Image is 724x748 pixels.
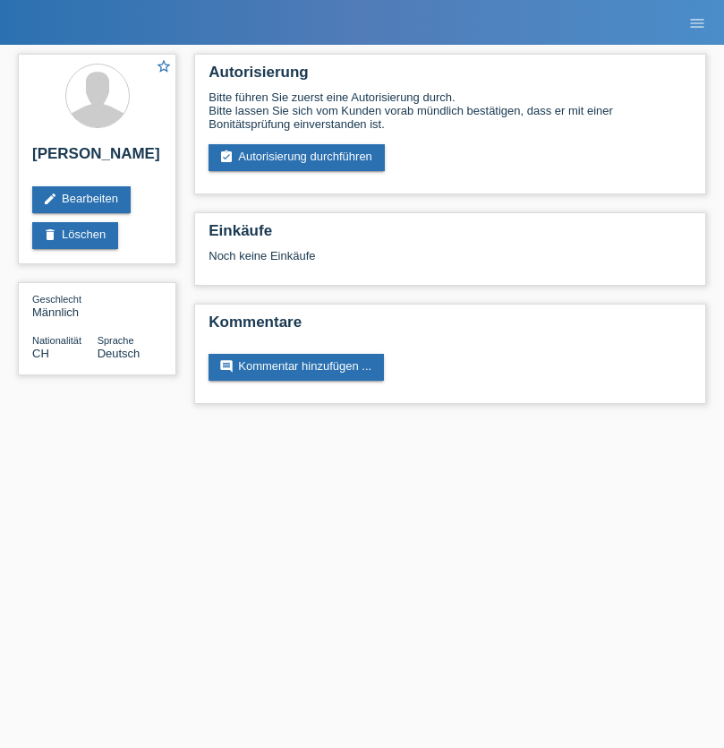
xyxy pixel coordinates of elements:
[688,14,706,32] i: menu
[32,294,81,305] span: Geschlecht
[156,58,172,77] a: star_border
[209,249,692,276] div: Noch keine Einkäufe
[679,17,715,28] a: menu
[209,90,692,131] div: Bitte führen Sie zuerst eine Autorisierung durch. Bitte lassen Sie sich vom Kunden vorab mündlich...
[43,192,57,206] i: edit
[156,58,172,74] i: star_border
[32,335,81,346] span: Nationalität
[98,347,141,360] span: Deutsch
[32,347,49,360] span: Schweiz
[209,314,692,340] h2: Kommentare
[209,222,692,249] h2: Einkäufe
[98,335,134,346] span: Sprache
[32,145,162,172] h2: [PERSON_NAME]
[209,144,385,171] a: assignment_turned_inAutorisierung durchführen
[32,292,98,319] div: Männlich
[209,354,384,381] a: commentKommentar hinzufügen ...
[43,228,57,242] i: delete
[219,150,234,164] i: assignment_turned_in
[209,64,692,90] h2: Autorisierung
[219,359,234,374] i: comment
[32,186,131,213] a: editBearbeiten
[32,222,118,249] a: deleteLöschen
